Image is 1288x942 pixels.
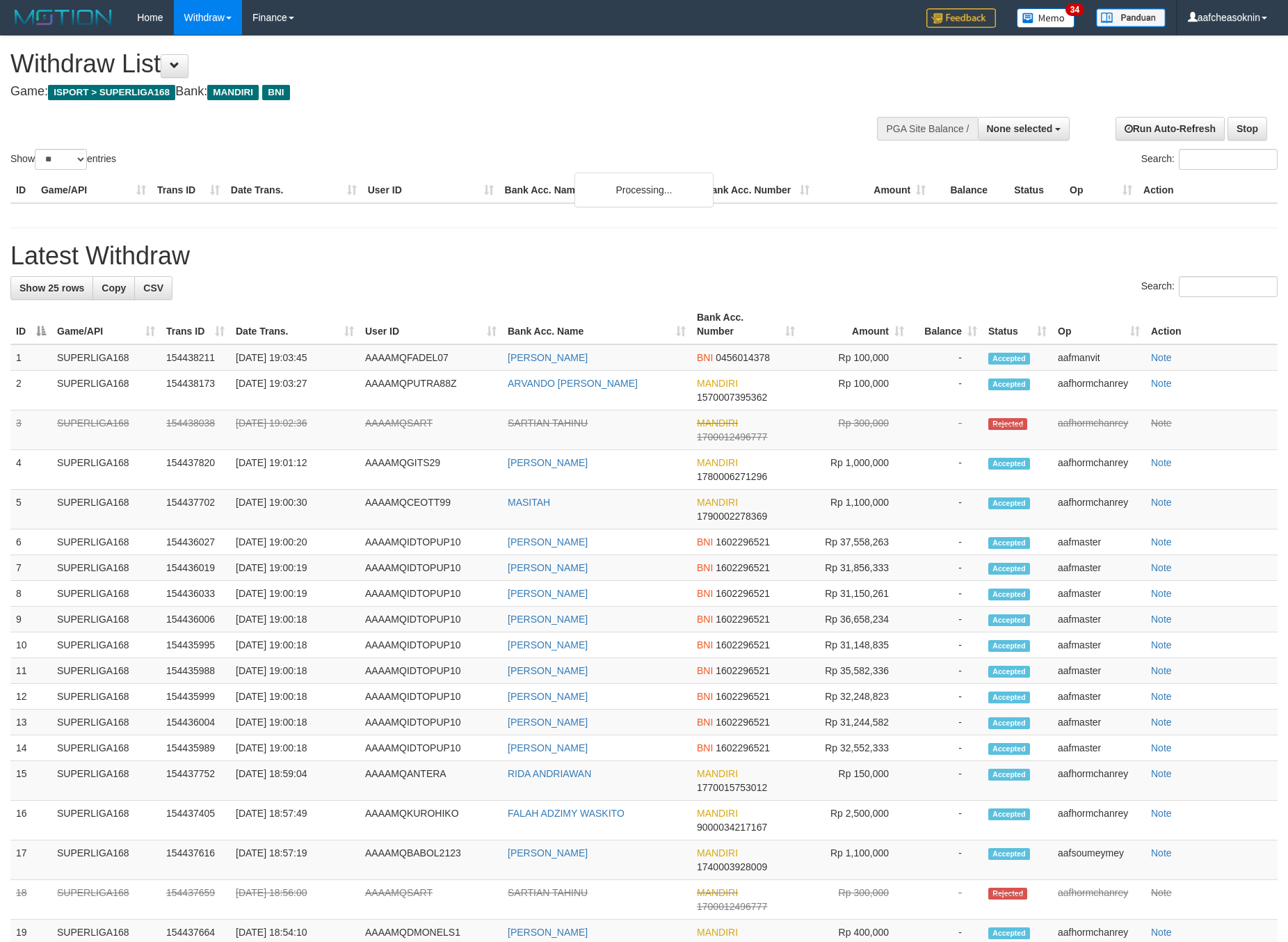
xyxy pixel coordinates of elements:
[988,848,1030,860] span: Accepted
[574,173,714,207] div: Processing...
[910,305,983,344] th: Balance: activate to sort column ascending
[10,242,1278,270] h1: Latest Withdraw
[360,658,502,684] td: AAAAMQIDTOPUP10
[10,581,51,607] td: 8
[10,658,51,684] td: 11
[910,658,983,684] td: -
[910,761,983,801] td: -
[1052,735,1145,761] td: aafmaster
[988,640,1030,652] span: Accepted
[1151,742,1172,753] a: Note
[508,927,588,938] a: [PERSON_NAME]
[697,901,767,912] span: Copy 1700012496777 to clipboard
[51,607,161,632] td: SUPERLIGA168
[716,742,770,753] span: Copy 1602296521 to clipboard
[1052,607,1145,632] td: aafmaster
[92,276,135,300] a: Copy
[10,344,51,371] td: 1
[697,352,713,363] span: BNI
[207,85,259,100] span: MANDIRI
[1179,149,1278,170] input: Search:
[800,658,910,684] td: Rp 35,582,336
[10,632,51,658] td: 10
[230,632,360,658] td: [DATE] 19:00:18
[1052,371,1145,410] td: aafhormchanrey
[988,497,1030,509] span: Accepted
[134,276,172,300] a: CSV
[716,639,770,650] span: Copy 1602296521 to clipboard
[800,735,910,761] td: Rp 32,552,333
[10,801,51,840] td: 16
[508,352,588,363] a: [PERSON_NAME]
[10,555,51,581] td: 7
[697,822,767,833] span: Copy 9000034217167 to clipboard
[360,344,502,371] td: AAAAMQFADEL07
[697,471,767,482] span: Copy 1780006271296 to clipboard
[35,149,87,170] select: Showentries
[1151,768,1172,779] a: Note
[143,282,163,294] span: CSV
[51,684,161,710] td: SUPERLIGA168
[161,658,230,684] td: 154435988
[508,614,588,625] a: [PERSON_NAME]
[697,782,767,793] span: Copy 1770015753012 to clipboard
[1151,378,1172,389] a: Note
[508,378,638,389] a: ARVANDO [PERSON_NAME]
[161,710,230,735] td: 154436004
[1141,149,1278,170] label: Search:
[161,607,230,632] td: 154436006
[10,410,51,450] td: 3
[161,840,230,880] td: 154437616
[360,607,502,632] td: AAAAMQIDTOPUP10
[926,8,996,28] img: Feedback.jpg
[691,305,800,344] th: Bank Acc. Number: activate to sort column ascending
[910,880,983,920] td: -
[51,801,161,840] td: SUPERLIGA168
[716,562,770,573] span: Copy 1602296521 to clipboard
[1052,632,1145,658] td: aafmaster
[988,458,1030,470] span: Accepted
[508,691,588,702] a: [PERSON_NAME]
[161,684,230,710] td: 154435999
[10,50,845,78] h1: Withdraw List
[1096,8,1166,27] img: panduan.png
[716,614,770,625] span: Copy 1602296521 to clipboard
[360,305,502,344] th: User ID: activate to sort column ascending
[1151,639,1172,650] a: Note
[800,684,910,710] td: Rp 32,248,823
[1065,3,1084,16] span: 34
[1052,490,1145,529] td: aafhormchanrey
[51,581,161,607] td: SUPERLIGA168
[910,684,983,710] td: -
[1151,614,1172,625] a: Note
[1008,177,1064,203] th: Status
[800,371,910,410] td: Rp 100,000
[983,305,1052,344] th: Status: activate to sort column ascending
[51,555,161,581] td: SUPERLIGA168
[1052,761,1145,801] td: aafhormchanrey
[1151,887,1172,898] a: Note
[230,658,360,684] td: [DATE] 19:00:18
[360,684,502,710] td: AAAAMQIDTOPUP10
[1052,710,1145,735] td: aafmaster
[988,563,1030,575] span: Accepted
[10,710,51,735] td: 13
[697,717,713,728] span: BNI
[230,735,360,761] td: [DATE] 19:00:18
[988,418,1027,430] span: Rejected
[1052,344,1145,371] td: aafmanvit
[360,801,502,840] td: AAAAMQKUROHIKO
[499,177,700,203] th: Bank Acc. Name
[1138,177,1278,203] th: Action
[161,632,230,658] td: 154435995
[1052,658,1145,684] td: aafmaster
[262,85,289,100] span: BNI
[508,536,588,548] a: [PERSON_NAME]
[1151,562,1172,573] a: Note
[1052,529,1145,555] td: aafmaster
[360,555,502,581] td: AAAAMQIDTOPUP10
[1151,665,1172,676] a: Note
[697,614,713,625] span: BNI
[360,880,502,920] td: AAAAMQSART
[508,665,588,676] a: [PERSON_NAME]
